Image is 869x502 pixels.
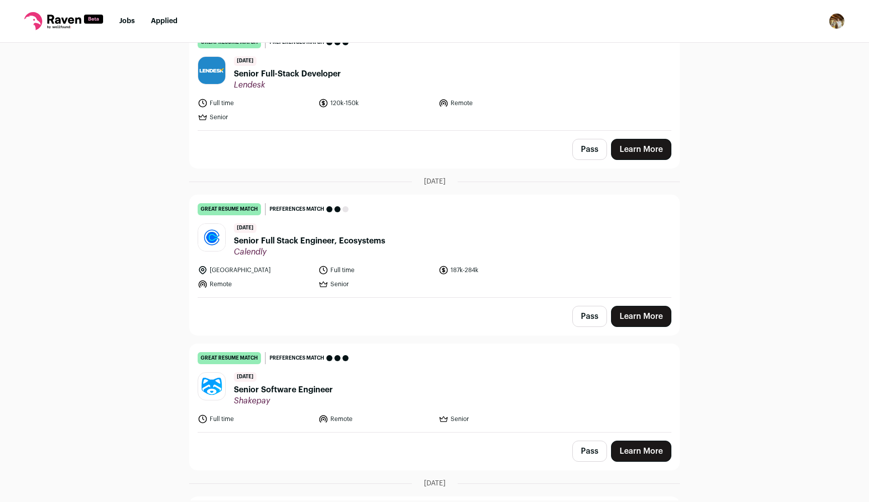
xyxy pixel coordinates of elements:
[198,265,312,275] li: [GEOGRAPHIC_DATA]
[439,265,553,275] li: 187k-284k
[611,139,671,160] a: Learn More
[318,98,433,108] li: 120k-150k
[318,279,433,289] li: Senior
[190,195,679,297] a: great resume match Preferences match [DATE] Senior Full Stack Engineer, Ecosystems Calendly [GEOG...
[198,203,261,215] div: great resume match
[198,224,225,251] img: a7915309c833d0db3969c62bc531feaeee9ef7bf6898959afd00f7909a9bfa35.jpg
[198,279,312,289] li: Remote
[234,372,256,382] span: [DATE]
[318,414,433,424] li: Remote
[424,478,446,488] span: [DATE]
[829,13,845,29] img: 19545825-medium_jpg
[198,352,261,364] div: great resume match
[151,18,178,25] a: Applied
[234,384,333,396] span: Senior Software Engineer
[439,414,553,424] li: Senior
[190,344,679,432] a: great resume match Preferences match [DATE] Senior Software Engineer Shakepay Full time Remote Se...
[234,80,341,90] span: Lendesk
[119,18,135,25] a: Jobs
[572,139,607,160] button: Pass
[424,177,446,187] span: [DATE]
[234,223,256,233] span: [DATE]
[198,112,312,122] li: Senior
[611,306,671,327] a: Learn More
[234,68,341,80] span: Senior Full-Stack Developer
[198,373,225,400] img: 86fe8fb654bd05ffabc6227c1064777eee62e7bd1c121ffb0cdbf8ea074e62b8.png
[270,353,324,363] span: Preferences match
[234,56,256,66] span: [DATE]
[439,98,553,108] li: Remote
[829,13,845,29] button: Open dropdown
[234,235,385,247] span: Senior Full Stack Engineer, Ecosystems
[270,204,324,214] span: Preferences match
[234,247,385,257] span: Calendly
[234,396,333,406] span: Shakepay
[318,265,433,275] li: Full time
[611,441,671,462] a: Learn More
[572,441,607,462] button: Pass
[572,306,607,327] button: Pass
[198,98,312,108] li: Full time
[198,57,225,84] img: 4681463558f531adeba130dc7e5e7be4bc595ad2056d2e2a3d0df03e40da22f6.jpg
[190,28,679,130] a: great resume match Preferences match [DATE] Senior Full-Stack Developer Lendesk Full time 120k-15...
[198,414,312,424] li: Full time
